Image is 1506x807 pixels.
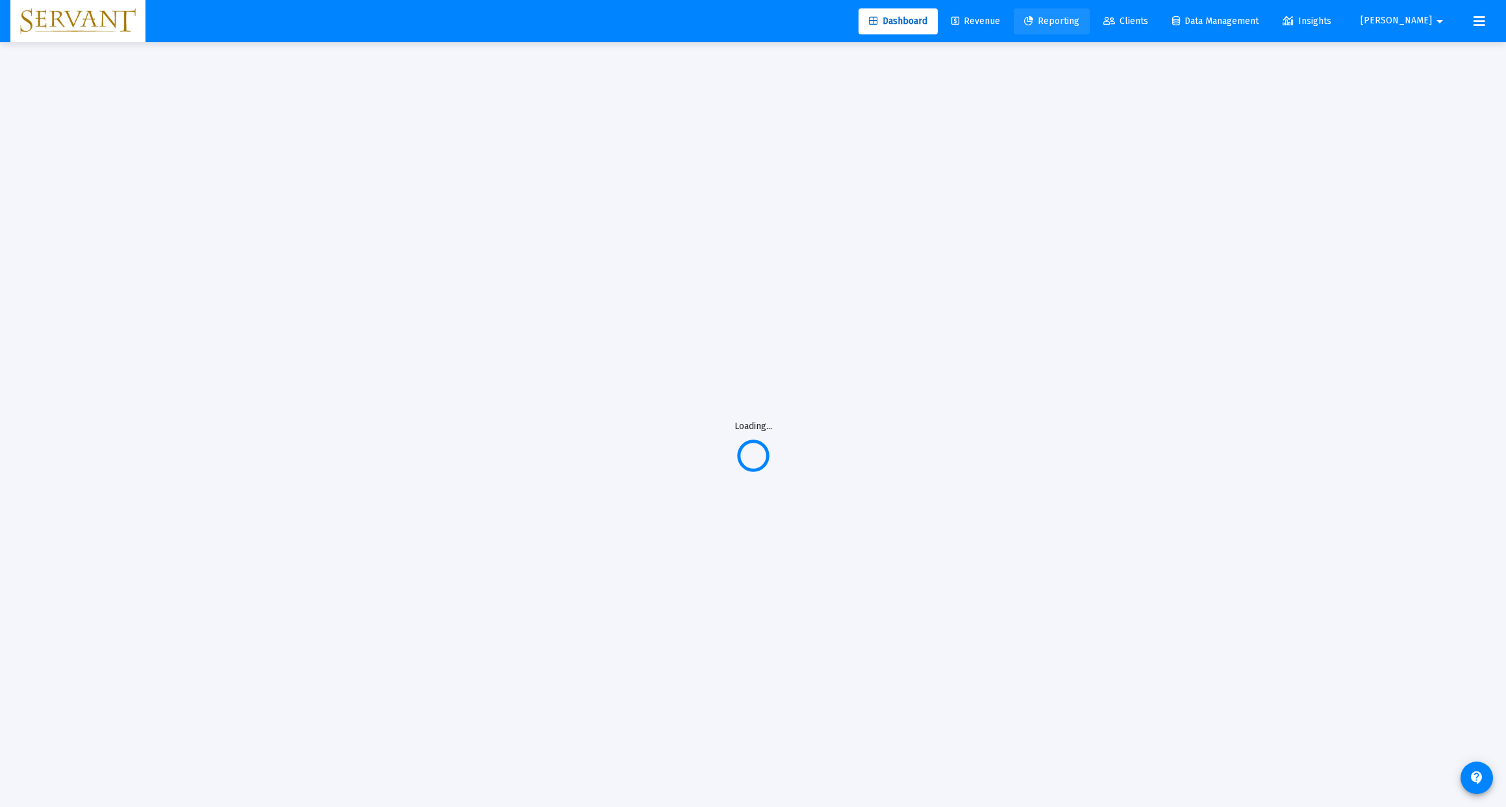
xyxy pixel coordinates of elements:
span: Clients [1103,16,1148,27]
a: Revenue [941,8,1010,34]
a: Clients [1093,8,1159,34]
span: Data Management [1172,16,1259,27]
button: [PERSON_NAME] [1345,8,1463,34]
span: [PERSON_NAME] [1361,16,1432,27]
a: Data Management [1162,8,1269,34]
mat-icon: arrow_drop_down [1432,8,1448,34]
span: Dashboard [869,16,927,27]
a: Reporting [1014,8,1090,34]
a: Dashboard [859,8,938,34]
img: Dashboard [20,8,136,34]
span: Reporting [1024,16,1079,27]
mat-icon: contact_support [1469,770,1485,786]
span: Insights [1283,16,1331,27]
a: Insights [1272,8,1342,34]
span: Revenue [951,16,1000,27]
